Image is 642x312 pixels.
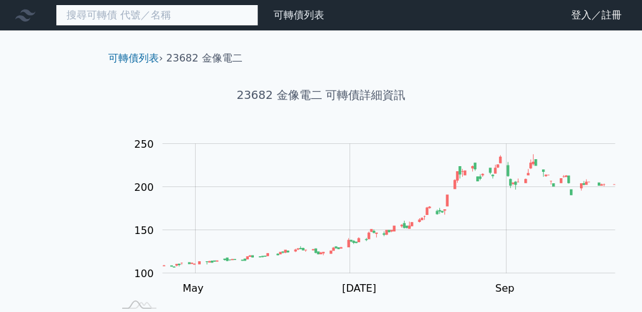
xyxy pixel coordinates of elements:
[134,138,154,150] tspan: 250
[98,86,544,104] h1: 23682 金像電二 可轉債詳細資訊
[561,5,632,25] a: 登入／註冊
[274,9,324,21] a: 可轉債列表
[108,52,159,64] a: 可轉債列表
[134,181,154,193] tspan: 200
[182,282,203,294] tspan: May
[495,282,514,294] tspan: Sep
[56,4,258,26] input: 搜尋可轉債 代號／名稱
[134,224,154,237] tspan: 150
[167,51,242,66] li: 23682 金像電二
[134,268,154,280] tspan: 100
[579,251,642,312] iframe: Chat Widget
[108,51,163,66] li: ›
[342,282,376,294] tspan: [DATE]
